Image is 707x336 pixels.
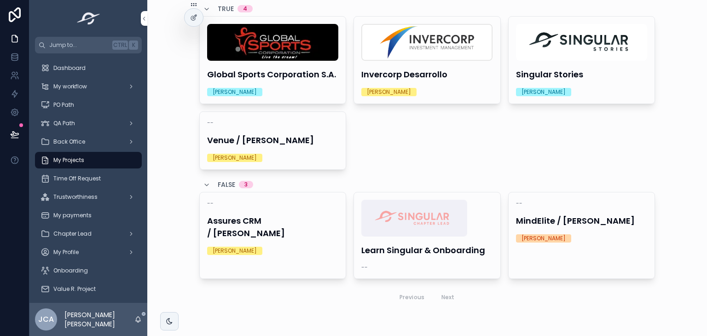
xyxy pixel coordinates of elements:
h4: Singular Stories [516,68,648,81]
span: Jump to... [49,41,109,49]
img: Singular-Chapter-Lead.png [361,200,467,237]
span: -- [516,200,522,207]
div: [PERSON_NAME] [522,88,566,96]
img: SStories.png [516,24,647,61]
img: App logo [74,11,103,26]
h4: MindElite / [PERSON_NAME] [516,214,648,227]
span: Dashboard [53,64,86,72]
a: QA Path [35,115,142,132]
a: My Projects [35,152,142,168]
span: My Profile [53,249,79,256]
span: FALSE [218,180,235,189]
a: cropimage9134.webpGlobal Sports Corporation S.A.[PERSON_NAME] [199,16,347,104]
span: My Projects [53,156,84,164]
div: [PERSON_NAME] [213,154,257,162]
a: --Assures CRM / [PERSON_NAME][PERSON_NAME] [199,192,347,279]
span: K [130,41,137,49]
span: My payments [53,212,92,219]
h4: Venue / [PERSON_NAME] [207,134,339,146]
span: Time Off Request [53,175,101,182]
a: --Venue / [PERSON_NAME][PERSON_NAME] [199,111,347,170]
a: invercorp.pngInvercorp Desarrollo[PERSON_NAME] [353,16,501,104]
h4: Global Sports Corporation S.A. [207,68,339,81]
a: PO Path [35,97,142,113]
span: My workflow [53,83,87,90]
a: SStories.pngSingular Stories[PERSON_NAME] [508,16,655,104]
span: TRUE [218,4,234,13]
span: -- [207,119,214,127]
a: Singular-Chapter-Lead.pngLearn Singular & Onboarding-- [353,192,501,279]
a: Back Office [35,133,142,150]
span: Trustworthiness [53,193,98,201]
span: Onboarding [53,267,88,274]
div: 4 [243,5,247,12]
a: My Profile [35,244,142,261]
img: cropimage9134.webp [207,24,339,61]
img: invercorp.png [361,24,493,61]
span: Back Office [53,138,85,145]
span: -- [361,264,368,271]
h4: Invercorp Desarrollo [361,68,493,81]
span: Ctrl [112,41,128,50]
a: My payments [35,207,142,224]
a: Time Off Request [35,170,142,187]
span: PO Path [53,101,74,109]
a: Onboarding [35,262,142,279]
div: [PERSON_NAME] [213,88,257,96]
a: Dashboard [35,60,142,76]
span: QA Path [53,120,75,127]
span: Value R. Project [53,285,96,293]
button: Jump to...CtrlK [35,37,142,53]
a: Trustworthiness [35,189,142,205]
div: scrollable content [29,53,147,303]
span: JCA [38,314,54,325]
div: 3 [244,181,248,188]
span: -- [207,200,214,207]
div: [PERSON_NAME] [367,88,411,96]
span: Chapter Lead [53,230,92,238]
h4: Assures CRM / [PERSON_NAME] [207,214,339,239]
a: Value R. Project [35,281,142,297]
h4: Learn Singular & Onboarding [361,244,493,256]
a: --MindElite / [PERSON_NAME][PERSON_NAME] [508,192,655,279]
a: Chapter Lead [35,226,142,242]
div: [PERSON_NAME] [213,247,257,255]
a: My workflow [35,78,142,95]
div: [PERSON_NAME] [522,234,566,243]
p: [PERSON_NAME] [PERSON_NAME] [64,310,134,329]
